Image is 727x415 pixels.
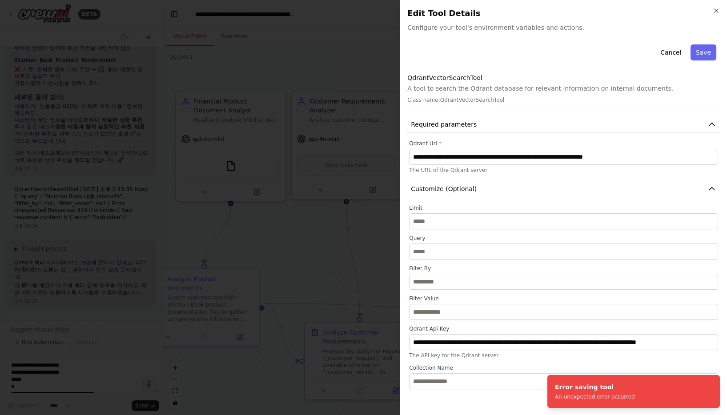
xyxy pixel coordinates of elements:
div: Error saving tool [555,383,635,391]
label: Qdrant Url [409,140,718,147]
button: Required parameters [407,116,720,133]
p: The API key for the Qdrant server [409,352,718,359]
p: Class name: QdrantVectorSearchTool [407,96,720,104]
h2: Edit Tool Details [407,7,720,20]
span: Customize (Optional) [411,184,477,193]
label: Qdrant Api Key [409,325,718,332]
h3: QdrantVectorSearchTool [407,73,720,82]
label: Limit [409,204,718,211]
span: Configure your tool's environment variables and actions. [407,23,720,32]
button: Save [691,44,716,60]
label: Filter Value [409,295,718,302]
label: Query [409,235,718,242]
label: Collection Name [409,364,718,371]
p: A tool to search the Qdrant database for relevant information on internal documents. [407,84,720,93]
label: Filter By [409,265,718,272]
div: An unexpected error occurred [555,393,635,400]
p: The URL of the Qdrant server [409,167,718,174]
button: Customize (Optional) [407,181,720,197]
span: Required parameters [411,120,477,129]
button: Cancel [655,44,687,60]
